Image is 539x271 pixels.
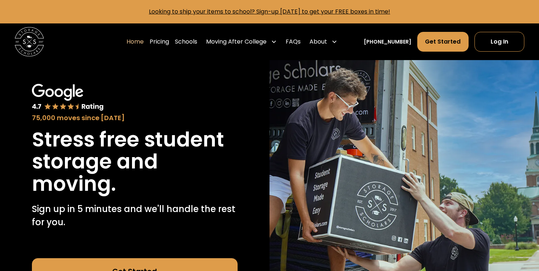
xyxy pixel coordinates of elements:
[32,84,104,111] img: Google 4.7 star rating
[126,31,144,52] a: Home
[32,203,238,229] p: Sign up in 5 minutes and we'll handle the rest for you.
[175,31,197,52] a: Schools
[15,27,44,56] a: home
[149,7,390,16] a: Looking to ship your items to school? Sign-up [DATE] to get your FREE boxes in time!
[286,31,301,52] a: FAQs
[309,37,327,46] div: About
[417,32,468,52] a: Get Started
[32,113,238,123] div: 75,000 moves since [DATE]
[15,27,44,56] img: Storage Scholars main logo
[307,31,340,52] div: About
[474,32,524,52] a: Log In
[206,37,267,46] div: Moving After College
[32,129,238,195] h1: Stress free student storage and moving.
[364,38,411,46] a: [PHONE_NUMBER]
[203,31,280,52] div: Moving After College
[150,31,169,52] a: Pricing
